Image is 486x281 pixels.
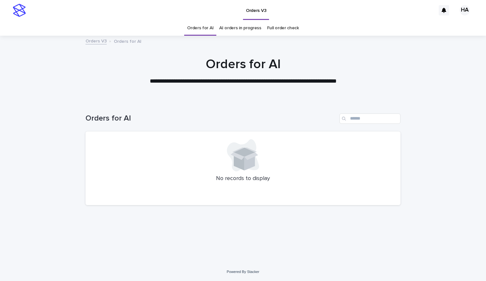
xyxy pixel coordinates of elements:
p: Orders for AI [114,37,141,44]
p: No records to display [93,175,393,182]
h1: Orders for AI [85,57,401,72]
a: AI orders in progress [219,21,261,36]
h1: Orders for AI [85,114,337,123]
img: stacker-logo-s-only.png [13,4,26,17]
div: HA [460,5,470,15]
input: Search [339,113,401,124]
a: Orders V3 [85,37,107,44]
a: Powered By Stacker [227,270,259,274]
a: Orders for AI [187,21,213,36]
a: Full order check [267,21,299,36]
